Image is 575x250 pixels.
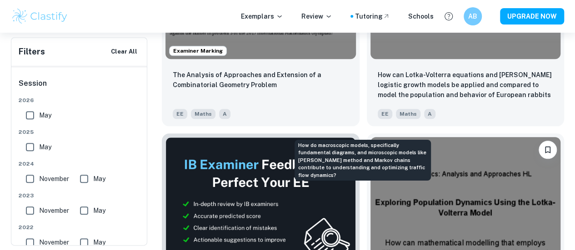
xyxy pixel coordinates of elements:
[19,128,140,136] span: 2025
[539,141,557,159] button: Bookmark
[441,9,456,24] button: Help and Feedback
[173,70,349,90] p: The Analysis of Approaches and Extension of a Combinatorial Geometry Problem
[408,11,434,21] a: Schools
[93,206,105,216] span: May
[11,7,69,25] img: Clastify logo
[19,96,140,104] span: 2026
[295,139,431,181] div: How do macroscopic models, specifically fundamental diagrams, and microscopic models like [PERSON...
[355,11,390,21] a: Tutoring
[19,223,140,231] span: 2022
[191,109,215,119] span: Maths
[173,109,187,119] span: EE
[219,109,230,119] span: A
[39,174,69,184] span: November
[109,45,140,59] button: Clear All
[301,11,332,21] p: Review
[19,160,140,168] span: 2024
[468,11,478,21] h6: AB
[19,78,140,96] h6: Session
[93,174,105,184] span: May
[378,109,392,119] span: EE
[93,237,105,247] span: May
[19,191,140,200] span: 2023
[19,45,45,58] h6: Filters
[39,142,51,152] span: May
[39,206,69,216] span: November
[39,237,69,247] span: November
[396,109,420,119] span: Maths
[241,11,283,21] p: Exemplars
[464,7,482,25] button: AB
[424,109,435,119] span: A
[500,8,564,25] button: UPGRADE NOW
[170,47,226,55] span: Examiner Marking
[39,110,51,120] span: May
[378,70,554,101] p: How can Lotka-Volterra equations and Verhulst’s logistic growth models be applied and compared to...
